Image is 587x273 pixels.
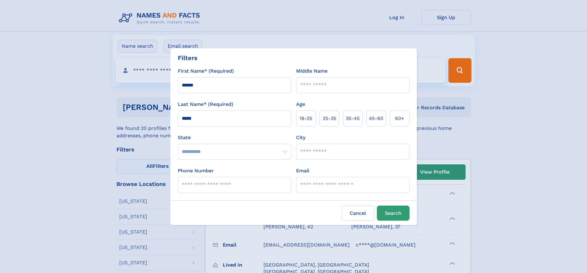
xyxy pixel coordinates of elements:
span: 18‑25 [300,115,312,122]
span: 45‑60 [369,115,383,122]
label: Email [296,167,309,175]
label: Last Name* (Required) [178,101,233,108]
button: Search [377,206,410,221]
label: Age [296,101,305,108]
span: 25‑35 [323,115,336,122]
div: Filters [178,53,198,62]
label: Phone Number [178,167,214,175]
span: 60+ [395,115,404,122]
label: State [178,134,291,141]
span: 35‑45 [346,115,360,122]
label: City [296,134,305,141]
label: Cancel [342,206,374,221]
label: Middle Name [296,67,328,75]
label: First Name* (Required) [178,67,234,75]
